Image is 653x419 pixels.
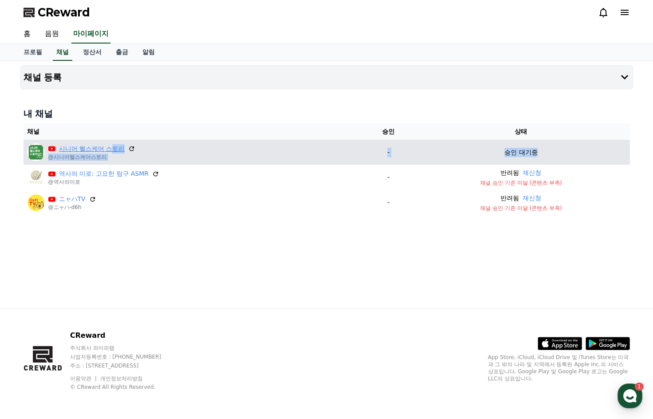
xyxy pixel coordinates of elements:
p: App Store, iCloud, iCloud Drive 및 iTunes Store는 미국과 그 밖의 나라 및 지역에서 등록된 Apple Inc.의 서비스 상표입니다. Goo... [488,354,630,382]
p: @ニャハ-d6h [48,204,96,211]
p: @시니어헬스케어스토리 [48,154,136,161]
p: 채널 승인 기준 미달 (콘텐츠 부족) [416,179,626,186]
th: 채널 [23,123,365,140]
a: 역사의 미로: 고요한 탐구 ASMR [59,169,149,178]
span: 홈 [28,295,33,302]
p: - [368,173,409,182]
p: @역사의미로 [48,178,160,186]
th: 승인 [365,123,413,140]
h4: 내 채널 [23,107,630,120]
a: 알림 [135,44,162,61]
p: 사업자등록번호 : [PHONE_NUMBER] [70,353,178,360]
p: 채널 승인 기준 미달 (콘텐츠 부족) [416,205,626,212]
a: 개인정보처리방침 [100,376,143,382]
th: 상태 [412,123,630,140]
a: 설정 [114,281,170,304]
h4: 채널 등록 [23,72,62,82]
a: 이용약관 [70,376,98,382]
p: 주식회사 와이피랩 [70,344,178,352]
button: 재신청 [523,194,541,203]
a: 1대화 [59,281,114,304]
a: 홈 [3,281,59,304]
p: 반려됨 [501,194,519,203]
button: 채널 등록 [20,65,633,90]
a: 시니어 헬스케어 스토리 [59,144,125,154]
span: 설정 [137,295,148,302]
button: 재신청 [523,168,541,178]
p: - [368,148,409,157]
p: 반려됨 [501,168,519,178]
span: CReward [38,5,90,20]
p: © CReward All Rights Reserved. [70,383,178,391]
a: 음원 [38,25,66,43]
span: 대화 [81,295,92,302]
p: CReward [70,330,178,341]
a: CReward [23,5,90,20]
a: 마이페이지 [71,25,110,43]
a: 정산서 [76,44,109,61]
a: 채널 [53,44,72,61]
p: 주소 : [STREET_ADDRESS] [70,362,178,369]
img: 역사의 미로: 고요한 탐구 ASMR [27,169,45,186]
span: 1 [90,281,93,288]
p: 승인 대기중 [504,148,537,157]
a: 출금 [109,44,135,61]
a: ニャハTV [59,194,86,204]
img: ニャハTV [27,194,45,212]
img: 시니어 헬스케어 스토리 [27,143,45,161]
a: 홈 [16,25,38,43]
a: 프로필 [16,44,49,61]
p: - [368,198,409,207]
